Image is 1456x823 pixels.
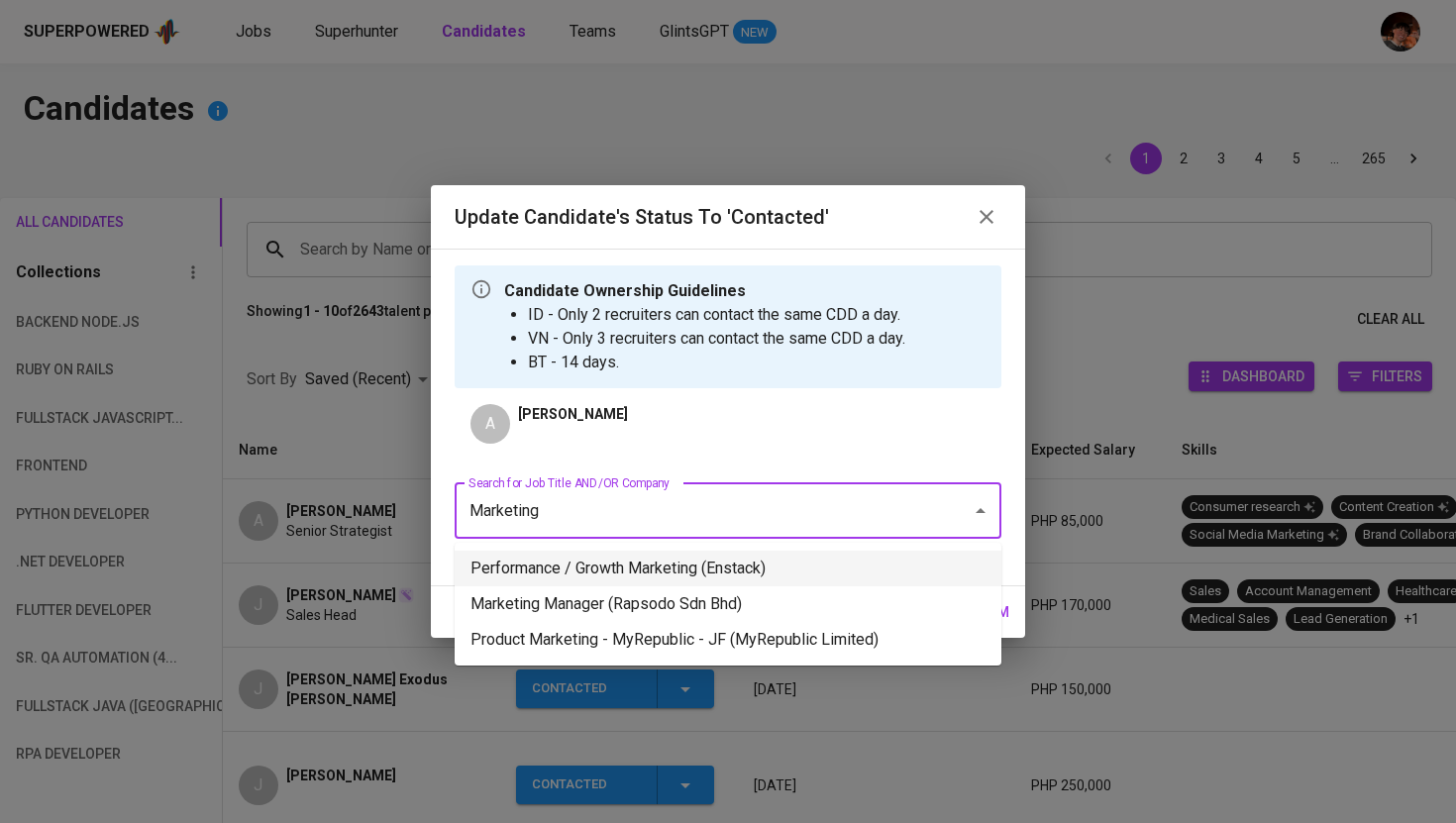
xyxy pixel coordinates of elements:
li: Product Marketing - MyRepublic - JF (MyRepublic Limited) [455,622,1001,658]
li: Marketing Manager (Rapsodo Sdn Bhd) [455,586,1001,622]
li: VN - Only 3 recruiters can contact the same CDD a day. [528,327,905,351]
li: ID - Only 2 recruiters can contact the same CDD a day. [528,303,905,327]
p: [PERSON_NAME] [518,404,628,424]
div: A [470,404,510,444]
li: Performance / Growth Marketing (Enstack) [455,551,1001,586]
button: Close [967,497,994,525]
p: Candidate Ownership Guidelines [504,279,905,303]
li: BT - 14 days. [528,351,905,374]
h6: Update Candidate's Status to 'Contacted' [455,201,829,233]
